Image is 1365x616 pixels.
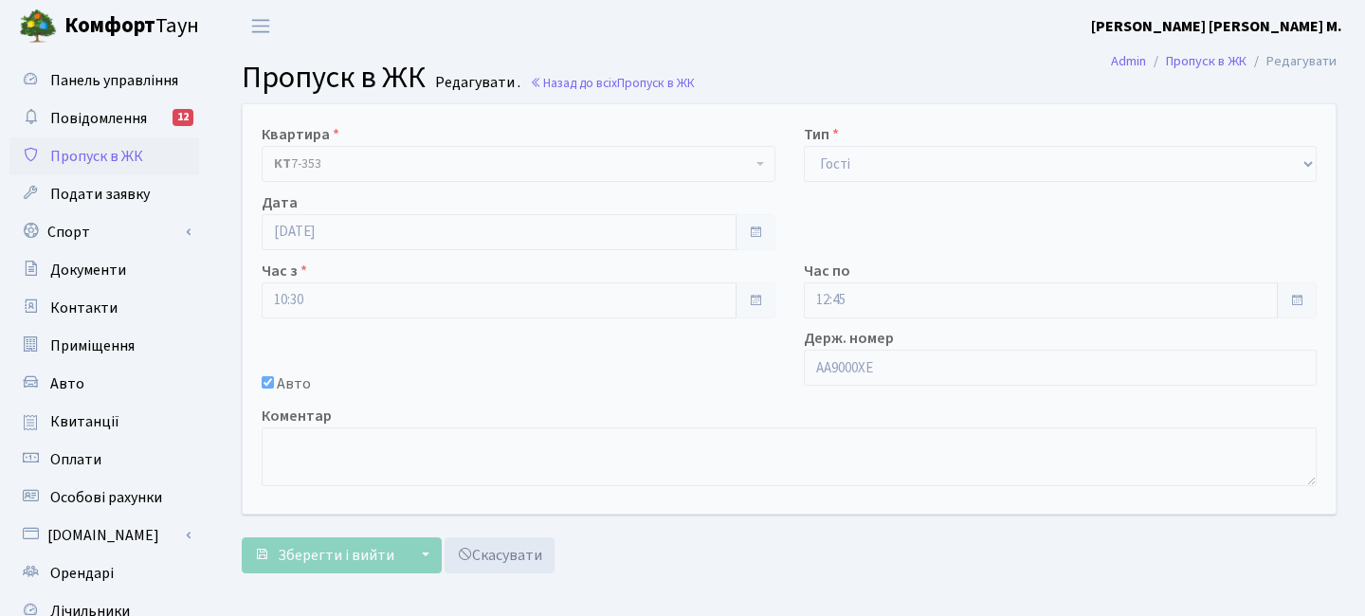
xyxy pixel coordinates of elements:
[9,62,199,100] a: Панель управління
[50,260,126,281] span: Документи
[9,403,199,441] a: Квитанції
[50,487,162,508] span: Особові рахунки
[262,405,332,427] label: Коментар
[262,146,775,182] span: <b>КТ</b>&nbsp;&nbsp;&nbsp;&nbsp;7-353
[804,123,839,146] label: Тип
[9,137,199,175] a: Пропуск в ЖК
[9,327,199,365] a: Приміщення
[1091,16,1342,37] b: [PERSON_NAME] [PERSON_NAME] М.
[617,74,695,92] span: Пропуск в ЖК
[274,154,291,173] b: КТ
[9,441,199,479] a: Оплати
[50,70,178,91] span: Панель управління
[9,100,199,137] a: Повідомлення12
[50,449,101,470] span: Оплати
[262,191,298,214] label: Дата
[237,10,284,42] button: Переключити навігацію
[50,373,84,394] span: Авто
[278,545,394,566] span: Зберегти і вийти
[804,350,1318,386] input: AA0001AA
[64,10,155,41] b: Комфорт
[9,516,199,554] a: [DOMAIN_NAME]
[19,8,57,45] img: logo.png
[50,298,118,318] span: Контакти
[431,74,520,92] small: Редагувати .
[262,123,339,146] label: Квартира
[9,479,199,516] a: Особові рахунки
[50,184,150,205] span: Подати заявку
[1111,51,1146,71] a: Admin
[1083,42,1365,82] nav: breadcrumb
[9,554,199,592] a: Орендарі
[50,563,114,584] span: Орендарі
[530,74,695,92] a: Назад до всіхПропуск в ЖК
[1166,51,1247,71] a: Пропуск в ЖК
[9,289,199,327] a: Контакти
[50,146,143,167] span: Пропуск в ЖК
[804,327,894,350] label: Держ. номер
[50,108,147,129] span: Повідомлення
[1247,51,1337,72] li: Редагувати
[50,411,119,432] span: Квитанції
[9,213,199,251] a: Спорт
[9,175,199,213] a: Подати заявку
[9,365,199,403] a: Авто
[173,109,193,126] div: 12
[274,154,752,173] span: <b>КТ</b>&nbsp;&nbsp;&nbsp;&nbsp;7-353
[64,10,199,43] span: Таун
[804,260,850,282] label: Час по
[445,537,555,573] a: Скасувати
[262,260,307,282] label: Час з
[50,335,135,356] span: Приміщення
[242,537,407,573] button: Зберегти і вийти
[1091,15,1342,38] a: [PERSON_NAME] [PERSON_NAME] М.
[242,56,426,100] span: Пропуск в ЖК
[9,251,199,289] a: Документи
[277,372,311,395] label: Авто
